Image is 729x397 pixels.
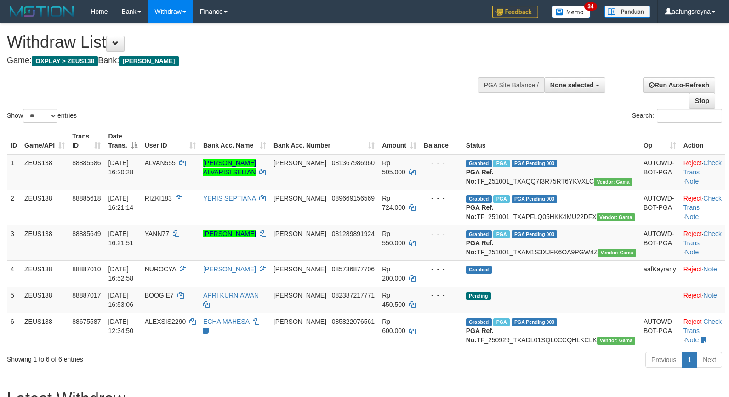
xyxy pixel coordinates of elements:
b: PGA Ref. No: [466,327,494,344]
td: TF_251001_TXAQQ7I3R75RT6YKVXLC [462,154,640,190]
select: Showentries [23,109,57,123]
th: Amount: activate to sort column ascending [378,128,420,154]
a: Reject [683,230,702,237]
span: Grabbed [466,266,492,274]
td: 4 [7,260,21,287]
a: Next [697,352,722,368]
a: Reject [683,195,702,202]
a: [PERSON_NAME] ALVARISI SELIAN [203,159,256,176]
span: Marked by aafpengsreynich [493,318,509,326]
span: [PERSON_NAME] [273,159,326,167]
span: [PERSON_NAME] [273,195,326,202]
span: PGA Pending [512,195,558,203]
span: Rp 505.000 [382,159,405,176]
td: TF_250929_TXADL01SQL0CCQHLKCLK [462,313,640,348]
a: Note [685,213,699,220]
th: Bank Acc. Name: activate to sort column ascending [199,128,270,154]
td: TF_251001_TXAM1S3XJFK6OA9PGW4Z [462,225,640,260]
a: Reject [683,159,702,167]
th: Status [462,128,640,154]
span: Vendor URL: https://trx31.1velocity.biz [597,213,635,221]
a: YERIS SEPTIANA [203,195,256,202]
span: 88885649 [72,230,101,237]
div: - - - [424,158,459,167]
td: ZEUS138 [21,225,68,260]
span: Copy 085822076561 to clipboard [332,318,375,325]
span: Rp 450.500 [382,292,405,308]
a: ECHA MAHESA [203,318,249,325]
span: Vendor URL: https://trx31.1velocity.biz [598,249,636,257]
td: 1 [7,154,21,190]
span: 88885618 [72,195,101,202]
b: PGA Ref. No: [466,204,494,220]
span: [DATE] 16:53:06 [108,292,133,308]
td: AUTOWD-BOT-PGA [640,313,680,348]
td: · · [680,313,725,348]
span: Marked by aafanarl [493,230,509,238]
span: Copy 082387217771 to clipboard [332,292,375,299]
span: Rp 724.000 [382,195,405,211]
a: Check Trans [683,195,722,211]
span: Rp 200.000 [382,265,405,282]
a: Reject [683,318,702,325]
span: Marked by aafanarl [493,195,509,203]
th: Op: activate to sort column ascending [640,128,680,154]
button: None selected [544,77,605,93]
a: Stop [689,93,715,109]
span: [DATE] 16:20:28 [108,159,133,176]
a: Check Trans [683,159,722,176]
span: BOOGIE7 [145,292,174,299]
span: [DATE] 12:34:50 [108,318,133,334]
td: · · [680,190,725,225]
img: MOTION_logo.png [7,5,77,18]
td: ZEUS138 [21,287,68,313]
td: 6 [7,313,21,348]
span: Copy 085736877706 to clipboard [332,265,375,273]
b: PGA Ref. No: [466,168,494,185]
span: ALEXSIS2290 [145,318,186,325]
span: Pending [466,292,491,300]
td: TF_251001_TXAPFLQ05HKK4MU22DFX [462,190,640,225]
span: Grabbed [466,318,492,326]
a: Run Auto-Refresh [643,77,715,93]
td: ZEUS138 [21,260,68,287]
span: Copy 081289891924 to clipboard [332,230,375,237]
span: 88887017 [72,292,101,299]
td: · [680,287,725,313]
a: Reject [683,292,702,299]
input: Search: [657,109,722,123]
a: Check Trans [683,318,722,334]
th: Date Trans.: activate to sort column descending [104,128,141,154]
td: ZEUS138 [21,190,68,225]
td: 3 [7,225,21,260]
b: PGA Ref. No: [466,239,494,256]
span: Copy 081367986960 to clipboard [332,159,375,167]
span: [DATE] 16:21:51 [108,230,133,247]
td: aafKayrany [640,260,680,287]
div: Showing 1 to 6 of 6 entries [7,351,297,364]
th: Game/API: activate to sort column ascending [21,128,68,154]
span: Rp 550.000 [382,230,405,247]
td: AUTOWD-BOT-PGA [640,190,680,225]
img: Button%20Memo.svg [552,6,591,18]
th: ID [7,128,21,154]
img: panduan.png [604,6,650,18]
div: - - - [424,317,459,326]
span: 88885586 [72,159,101,167]
td: ZEUS138 [21,313,68,348]
td: · [680,260,725,287]
span: 88675587 [72,318,101,325]
td: AUTOWD-BOT-PGA [640,225,680,260]
h1: Withdraw List [7,33,477,52]
label: Show entries [7,109,77,123]
span: [PERSON_NAME] [273,230,326,237]
a: Note [703,265,717,273]
td: AUTOWD-BOT-PGA [640,154,680,190]
label: Search: [632,109,722,123]
span: [PERSON_NAME] [273,318,326,325]
span: Grabbed [466,160,492,167]
span: [DATE] 16:21:14 [108,195,133,211]
th: Action [680,128,725,154]
a: Note [703,292,717,299]
span: Vendor URL: https://trx31.1velocity.biz [597,337,636,345]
